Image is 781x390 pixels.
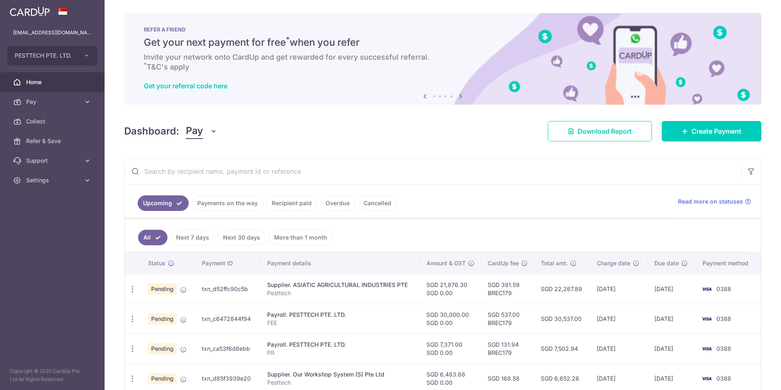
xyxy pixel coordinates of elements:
[144,26,742,33] p: REFER A FRIEND
[26,157,80,165] span: Support
[698,374,715,383] img: Bank Card
[15,52,75,60] span: PESTTECH PTE. LTD.
[138,230,167,245] a: All
[420,274,481,304] td: SGD 21,876.30 SGD 0.00
[481,304,534,334] td: SGD 537.00 BREC179
[269,230,332,245] a: More than 1 month
[26,117,80,126] span: Collect
[597,259,630,267] span: Charge date
[195,274,261,304] td: txn_d52ffc90c5b
[648,304,696,334] td: [DATE]
[320,195,355,211] a: Overdue
[124,13,761,105] img: RAF banner
[590,304,648,334] td: [DATE]
[716,345,731,352] span: 0388
[171,230,214,245] a: Next 7 days
[534,274,591,304] td: SGD 22,267.89
[267,349,413,357] p: PR
[148,259,165,267] span: Status
[267,370,413,379] div: Supplier. Our Workshop System (S) Pte Ltd
[698,314,715,324] img: Bank Card
[678,197,743,206] span: Read more on statuses
[267,341,413,349] div: Payroll. PESTTECH PTE. LTD.
[648,274,696,304] td: [DATE]
[148,343,177,354] span: Pending
[698,284,715,294] img: Bank Card
[481,274,534,304] td: SGD 391.59 BREC179
[590,334,648,363] td: [DATE]
[26,137,80,145] span: Refer & Save
[716,315,731,322] span: 0388
[267,281,413,289] div: Supplier. ASIATIC AGRICULTURAL INDUSTRIES PTE
[420,334,481,363] td: SGD 7,371.00 SGD 0.00
[698,344,715,354] img: Bank Card
[13,29,91,37] p: [EMAIL_ADDRESS][DOMAIN_NAME]
[10,7,50,16] img: CardUp
[218,230,266,245] a: Next 30 days
[696,253,761,274] th: Payment method
[716,285,731,292] span: 0388
[261,253,420,274] th: Payment details
[26,98,80,106] span: Pay
[548,121,652,141] a: Download Report
[426,259,466,267] span: Amount & GST
[267,319,413,327] p: FEE
[488,259,519,267] span: CardUp fee
[148,313,177,325] span: Pending
[578,126,632,136] span: Download Report
[716,375,731,382] span: 0388
[138,195,189,211] a: Upcoming
[662,121,761,141] a: Create Payment
[7,46,97,65] button: PESTTECH PTE. LTD.
[186,123,217,139] button: Pay
[144,52,742,72] h6: Invite your network onto CardUp and get rewarded for every successful referral. T&C's apply
[195,253,261,274] th: Payment ID
[26,78,80,86] span: Home
[195,304,261,334] td: txn_c6472844f94
[192,195,263,211] a: Payments on the way
[692,126,741,136] span: Create Payment
[654,259,679,267] span: Due date
[358,195,397,211] a: Cancelled
[534,334,591,363] td: SGD 7,502.94
[266,195,317,211] a: Recipient paid
[648,334,696,363] td: [DATE]
[541,259,568,267] span: Total amt.
[534,304,591,334] td: SGD 30,537.00
[267,379,413,387] p: Pesttech
[148,283,177,295] span: Pending
[26,176,80,184] span: Settings
[195,334,261,363] td: txn_ca53f6d8ebb
[186,123,203,139] span: Pay
[420,304,481,334] td: SGD 30,000.00 SGD 0.00
[125,158,741,184] input: Search by recipient name, payment id or reference
[267,289,413,297] p: Pesttech
[678,197,751,206] a: Read more on statuses
[481,334,534,363] td: SGD 131.94 BREC179
[267,311,413,319] div: Payroll. PESTTECH PTE. LTD.
[148,373,177,384] span: Pending
[729,365,773,386] iframe: Opens a widget where you can find more information
[144,82,228,90] a: Get your referral code here
[590,274,648,304] td: [DATE]
[144,36,742,49] h5: Get your next payment for free when you refer
[124,124,179,139] h4: Dashboard:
